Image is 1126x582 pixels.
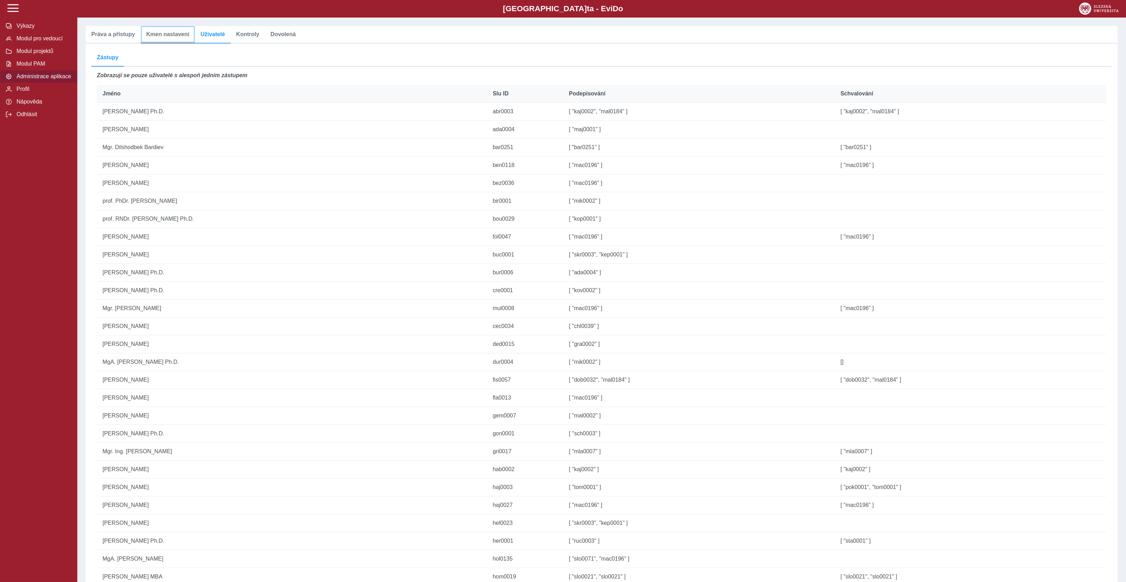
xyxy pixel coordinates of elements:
td: [ "mac0196" ] [835,156,1106,174]
td: [] [835,353,1106,371]
td: [ "ada0004" ] [563,264,835,282]
td: MgA. [PERSON_NAME] [97,550,487,568]
td: [ "mla0007" ] [835,443,1106,461]
td: [ "kov0002" ] [563,282,835,300]
td: ada0004 [487,121,563,139]
td: [ "sto0071", "mac0196" ] [563,550,835,568]
td: [ "kop0001" ] [563,210,835,228]
td: bou0029 [487,210,563,228]
td: [ "kaj0002", "mal0184" ] [563,103,835,121]
span: Jméno [103,91,121,97]
td: [ "ruc0003" ] [563,532,835,550]
td: hol0135 [487,550,563,568]
b: [GEOGRAPHIC_DATA] a - Evi [21,4,1105,13]
td: bar0251 [487,139,563,156]
td: gon0001 [487,425,563,443]
td: [ "bar0251" ] [835,139,1106,156]
td: [ "mac0196" ] [563,174,835,192]
td: bez0036 [487,174,563,192]
span: Práva a přístupy [91,32,135,37]
td: [PERSON_NAME] [97,389,487,407]
td: [ "mal0002" ] [563,407,835,425]
span: Modul projektů [14,48,71,54]
span: o [618,4,623,13]
td: cec0034 [487,317,563,335]
td: abr0003 [487,103,563,121]
span: Schvalování [841,91,873,97]
td: ben0118 [487,156,563,174]
td: [ "mac0196" ] [563,496,835,514]
span: Kontroly [236,32,259,37]
td: [ "kaj0002" ] [835,461,1106,479]
span: Výkazy [14,23,71,29]
td: prof. RNDr. [PERSON_NAME] Ph.D. [97,210,487,228]
td: prof. PhDr. [PERSON_NAME] [97,192,487,210]
td: [PERSON_NAME] [97,335,487,353]
td: haj0003 [487,479,563,496]
td: [ "mac0196" ] [835,496,1106,514]
td: [ "kaj0002" ] [563,461,835,479]
span: Slu ID [493,91,508,97]
td: [ "mac0196" ] [563,156,835,174]
td: [PERSON_NAME] Ph.D. [97,282,487,300]
td: [ "mik0002" ] [563,192,835,210]
td: gem0007 [487,407,563,425]
span: Nápověda [14,99,71,105]
td: [PERSON_NAME] [97,317,487,335]
td: [ "pok0001", "tom0001" ] [835,479,1106,496]
span: Zástupy [97,55,118,60]
span: Kmen nastavení [146,32,190,37]
td: her0001 [487,532,563,550]
td: [ "tom0001" ] [563,479,835,496]
td: dur0004 [487,353,563,371]
td: fis0057 [487,371,563,389]
td: [PERSON_NAME] [97,156,487,174]
td: [ "chl0039" ] [563,317,835,335]
td: [PERSON_NAME] [97,174,487,192]
td: [PERSON_NAME] [97,514,487,532]
td: fla0013 [487,389,563,407]
td: [ "mac0196" ] [835,228,1106,246]
td: [ "bar0251" ] [563,139,835,156]
span: Modul pro vedoucí [14,35,71,42]
span: t [587,4,589,13]
td: cre0001 [487,282,563,300]
span: Dovolená [270,32,296,37]
td: [PERSON_NAME] Ph.D. [97,103,487,121]
img: logo_web_su.png [1079,2,1119,15]
td: fol0047 [487,228,563,246]
span: Podepisování [569,91,605,97]
td: [PERSON_NAME] [97,121,487,139]
span: Uživatelé [200,32,225,37]
td: [ "mac0196" ] [835,300,1106,317]
td: [PERSON_NAME] [97,407,487,425]
td: bur0006 [487,264,563,282]
td: mul0008 [487,300,563,317]
td: [ "mla0007" ] [563,443,835,461]
td: hab0002 [487,461,563,479]
td: [ "sta0001" ] [835,532,1106,550]
td: [ "maj0001" ] [563,121,835,139]
td: hel0023 [487,514,563,532]
td: [ "dob0032", "mal0184" ] [563,371,835,389]
td: bir0001 [487,192,563,210]
td: [ "mik0002" ] [563,353,835,371]
td: [ "mac0196" ] [563,389,835,407]
td: [ "skr0003", "kep0001" ] [563,514,835,532]
span: Profil [14,86,71,92]
td: MgA. [PERSON_NAME] Ph.D. [97,353,487,371]
span: Modul PAM [14,61,71,67]
td: haj0027 [487,496,563,514]
td: [ "kaj0002", "mal0184" ] [835,103,1106,121]
span: D [613,4,618,13]
td: [PERSON_NAME] [97,479,487,496]
td: [ "sch0003" ] [563,425,835,443]
td: [PERSON_NAME] [97,496,487,514]
td: [PERSON_NAME] Ph.D. [97,264,487,282]
td: [PERSON_NAME] [97,228,487,246]
i: Zobrazují se pouze uživatelé s alespoň jedním zástupem [97,72,248,78]
td: gri0017 [487,443,563,461]
td: [PERSON_NAME] [97,246,487,264]
span: Administrace aplikace [14,73,71,80]
td: [PERSON_NAME] [97,371,487,389]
